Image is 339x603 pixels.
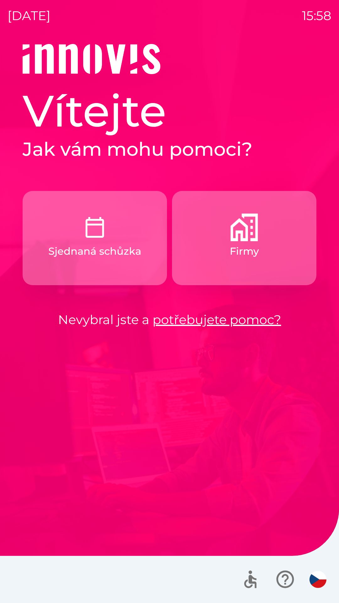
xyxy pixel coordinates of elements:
p: Sjednaná schůzka [48,244,141,259]
img: cs flag [309,571,326,588]
p: Firmy [230,244,259,259]
img: c9327dbc-1a48-4f3f-9883-117394bbe9e6.png [81,214,109,241]
a: potřebujete pomoc? [153,312,281,327]
p: [DATE] [8,6,51,25]
h1: Vítejte [23,84,316,138]
p: 15:58 [302,6,331,25]
button: Firmy [172,191,316,285]
img: Logo [23,44,316,74]
img: 9a63d080-8abe-4a1b-b674-f4d7141fb94c.png [230,214,258,241]
h2: Jak vám mohu pomoci? [23,138,316,161]
button: Sjednaná schůzka [23,191,167,285]
p: Nevybral jste a [23,310,316,329]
